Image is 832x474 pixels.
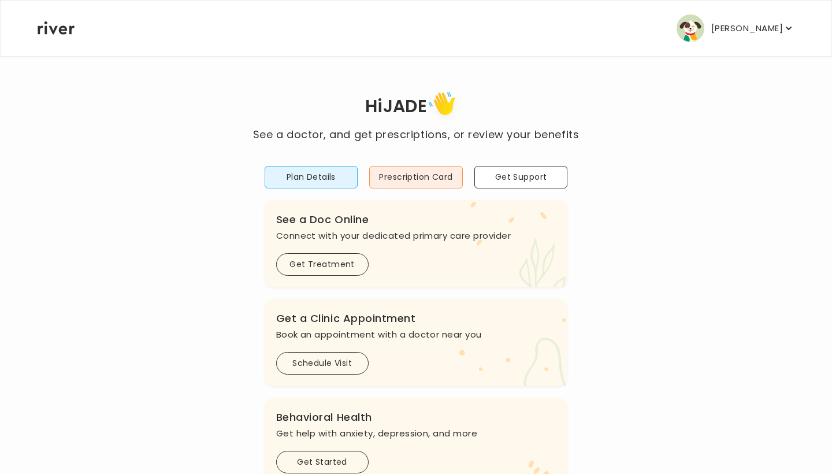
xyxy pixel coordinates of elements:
[677,14,704,42] img: user avatar
[265,166,358,188] button: Plan Details
[276,409,556,425] h3: Behavioral Health
[677,14,794,42] button: user avatar[PERSON_NAME]
[253,88,579,127] h1: Hi JADE
[253,127,579,143] p: See a doctor, and get prescriptions, or review your benefits
[276,212,556,228] h3: See a Doc Online
[276,425,556,442] p: Get help with anxiety, depression, and more
[276,451,369,473] button: Get Started
[276,253,369,276] button: Get Treatment
[711,20,783,36] p: [PERSON_NAME]
[369,166,463,188] button: Prescription Card
[276,327,556,343] p: Book an appointment with a doctor near you
[474,166,568,188] button: Get Support
[276,310,556,327] h3: Get a Clinic Appointment
[276,228,556,244] p: Connect with your dedicated primary care provider
[276,352,369,375] button: Schedule Visit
